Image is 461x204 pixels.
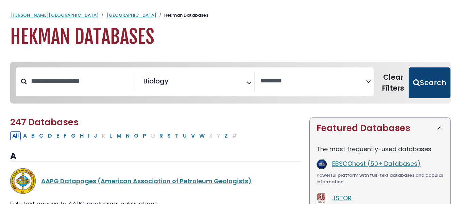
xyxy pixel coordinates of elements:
button: Filter Results B [29,131,37,140]
div: Alpha-list to filter by first letter of database name [10,131,240,140]
h1: Hekman Databases [10,26,451,48]
button: Filter Results L [107,131,114,140]
button: Filter Results D [46,131,54,140]
nav: breadcrumb [10,12,451,19]
input: Search database by title or keyword [27,76,135,87]
button: Filter Results J [92,131,99,140]
button: Filter Results O [132,131,140,140]
button: Filter Results R [157,131,165,140]
button: Filter Results S [165,131,173,140]
button: Filter Results Z [222,131,230,140]
button: Filter Results T [173,131,181,140]
li: Biology [141,76,169,86]
div: Powerful platform with full-text databases and popular information. [317,172,444,185]
button: Filter Results N [124,131,132,140]
button: Featured Databases [310,117,450,139]
span: Biology [143,76,169,86]
button: Filter Results A [21,131,29,140]
a: EBSCOhost (50+ Databases) [332,159,421,168]
button: All [10,131,21,140]
button: Filter Results F [62,131,69,140]
nav: Search filters [10,62,451,104]
button: Filter Results H [78,131,86,140]
textarea: Search [260,78,366,85]
textarea: Search [170,80,175,87]
p: The most frequently-used databases [317,144,444,154]
button: Submit for Search Results [409,67,450,98]
button: Filter Results P [141,131,148,140]
button: Filter Results E [54,131,61,140]
a: JSTOR [332,194,352,202]
a: [GEOGRAPHIC_DATA] [106,12,156,18]
button: Filter Results M [115,131,123,140]
h3: A [10,151,301,161]
button: Filter Results C [37,131,46,140]
a: AAPG Datapages (American Association of Petroleum Geologists) [41,177,252,185]
span: 247 Databases [10,116,79,128]
button: Filter Results I [86,131,91,140]
button: Filter Results W [197,131,207,140]
button: Filter Results U [181,131,189,140]
li: Hekman Databases [156,12,208,19]
button: Filter Results V [189,131,197,140]
button: Clear Filters [378,67,409,98]
a: [PERSON_NAME][GEOGRAPHIC_DATA] [10,12,99,18]
button: Filter Results G [69,131,78,140]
